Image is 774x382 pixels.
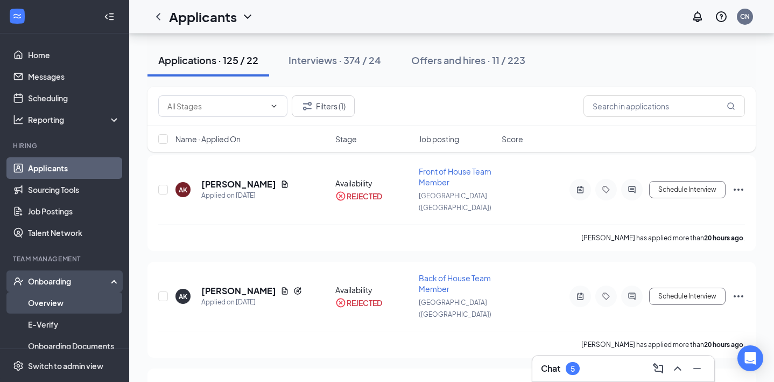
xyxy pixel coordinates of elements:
div: Offers and hires · 11 / 223 [411,53,525,67]
div: REJECTED [347,297,382,308]
div: Switch to admin view [28,360,103,371]
svg: Ellipses [732,290,745,303]
span: Back of House Team Member [419,273,491,294]
h5: [PERSON_NAME] [201,178,276,190]
div: Onboarding [28,276,111,287]
div: Availability [335,178,412,189]
svg: Settings [13,360,24,371]
a: Job Postings [28,200,120,222]
b: 20 hours ago [704,234,743,242]
button: ChevronUp [669,360,686,377]
div: Team Management [13,254,118,263]
input: Search in applications [583,95,745,117]
div: CN [740,12,750,21]
svg: ChevronLeft [152,10,165,23]
svg: Notifications [691,10,704,23]
p: [PERSON_NAME] has applied more than . [581,233,745,242]
svg: Document [280,287,289,295]
span: [GEOGRAPHIC_DATA] ([GEOGRAPHIC_DATA]) [419,298,491,318]
a: Applicants [28,157,120,179]
h1: Applicants [169,8,237,26]
svg: Collapse [104,11,115,22]
button: Filter Filters (1) [292,95,355,117]
svg: ChevronDown [270,102,278,110]
svg: ComposeMessage [652,362,665,375]
svg: Tag [600,185,613,194]
span: [GEOGRAPHIC_DATA] ([GEOGRAPHIC_DATA]) [419,192,491,212]
div: Hiring [13,141,118,150]
span: Name · Applied On [175,134,241,144]
span: Score [502,134,523,144]
svg: Analysis [13,114,24,125]
svg: CrossCircle [335,191,346,202]
svg: QuestionInfo [715,10,728,23]
div: AK [179,292,187,301]
span: Front of House Team Member [419,166,491,187]
p: [PERSON_NAME] has applied more than . [581,340,745,349]
a: Sourcing Tools [28,179,120,200]
svg: Document [280,180,289,189]
span: Stage [335,134,357,144]
div: AK [179,185,187,195]
div: Open Intercom Messenger [737,345,763,371]
div: Reporting [28,114,121,125]
svg: Ellipses [732,183,745,196]
button: ComposeMessage [650,360,667,377]
button: Schedule Interview [649,181,726,198]
b: 20 hours ago [704,341,743,349]
div: Applications · 125 / 22 [158,53,258,67]
svg: ActiveNote [574,292,587,301]
svg: UserCheck [13,276,24,287]
a: Onboarding Documents [28,335,120,357]
svg: Filter [301,100,314,113]
svg: WorkstreamLogo [12,11,23,22]
div: Availability [335,284,412,295]
input: All Stages [167,100,265,112]
h5: [PERSON_NAME] [201,285,276,297]
svg: MagnifyingGlass [727,102,735,110]
div: REJECTED [347,191,382,202]
svg: Tag [600,292,613,301]
a: Talent Network [28,222,120,244]
a: Home [28,44,120,66]
div: Interviews · 374 / 24 [289,53,381,67]
svg: Reapply [293,287,302,295]
a: Messages [28,66,120,87]
svg: ActiveNote [574,185,587,194]
a: Scheduling [28,87,120,109]
button: Schedule Interview [649,288,726,305]
svg: ChevronDown [241,10,254,23]
svg: ActiveChat [625,185,638,194]
div: Applied on [DATE] [201,190,289,201]
div: Applied on [DATE] [201,297,302,308]
svg: ActiveChat [625,292,638,301]
svg: ChevronUp [671,362,684,375]
svg: Minimize [691,362,703,375]
h3: Chat [541,363,560,374]
a: Overview [28,292,120,314]
svg: CrossCircle [335,297,346,308]
div: 5 [571,364,575,373]
span: Job posting [419,134,459,144]
button: Minimize [688,360,706,377]
a: E-Verify [28,314,120,335]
